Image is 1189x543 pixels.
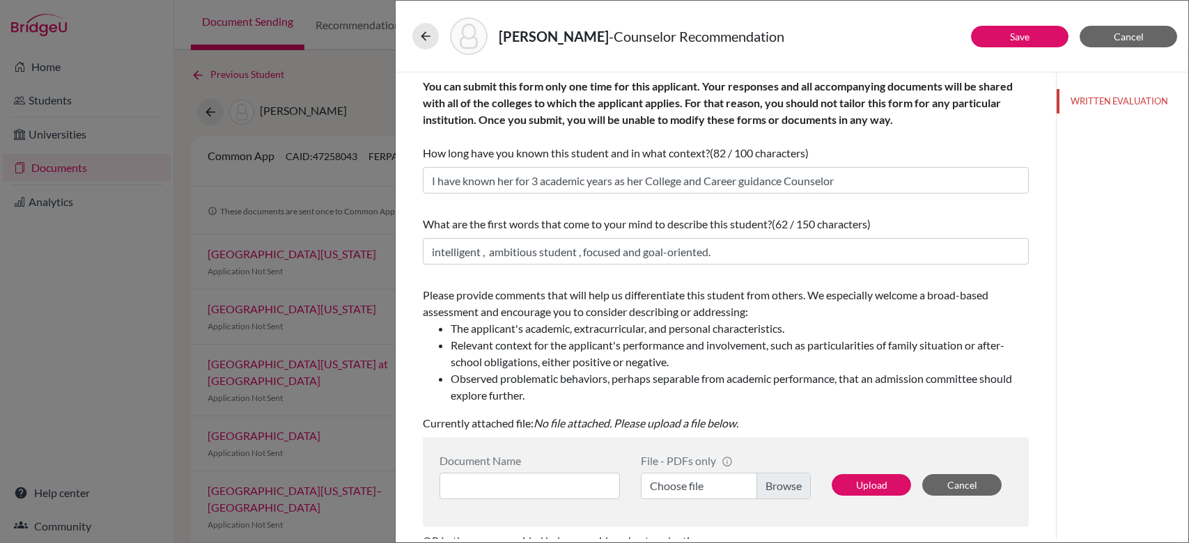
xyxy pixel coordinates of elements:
[922,474,1002,496] button: Cancel
[641,454,811,467] div: File - PDFs only
[641,473,811,499] label: Choose file
[534,416,738,430] i: No file attached. Please upload a file below.
[451,320,1029,337] li: The applicant's academic, extracurricular, and personal characteristics.
[722,456,733,467] span: info
[832,474,911,496] button: Upload
[609,28,784,45] span: - Counselor Recommendation
[423,79,1013,159] span: How long have you known this student and in what context?
[772,217,871,230] span: (62 / 150 characters)
[1057,89,1188,113] button: WRITTEN EVALUATION
[423,79,1013,126] b: You can submit this form only one time for this applicant. Your responses and all accompanying do...
[451,337,1029,370] li: Relevant context for the applicant's performance and involvement, such as particularities of fami...
[440,454,620,467] div: Document Name
[423,288,1029,404] span: Please provide comments that will help us differentiate this student from others. We especially w...
[499,28,609,45] strong: [PERSON_NAME]
[423,281,1029,437] div: Currently attached file:
[423,217,772,230] span: What are the first words that come to your mind to describe this student?
[710,146,809,159] span: (82 / 100 characters)
[451,370,1029,404] li: Observed problematic behaviors, perhaps separable from academic performance, that an admission co...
